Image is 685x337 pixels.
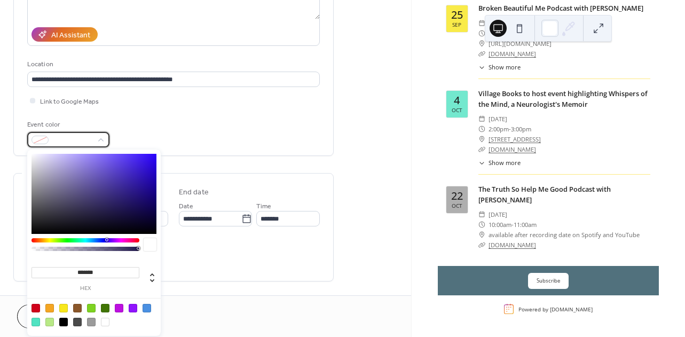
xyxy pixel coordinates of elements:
[489,159,521,168] span: Show more
[528,273,569,289] button: Subscribe
[452,107,462,113] div: Oct
[489,114,507,124] span: [DATE]
[51,30,90,41] div: AI Assistant
[45,318,54,326] div: #B8E986
[59,318,68,326] div: #000000
[27,59,318,70] div: Location
[45,304,54,312] div: #F5A623
[129,304,137,312] div: #9013FE
[115,304,123,312] div: #BD10E0
[511,220,514,230] span: -
[179,187,209,198] div: End date
[478,220,485,230] div: ​
[518,305,593,313] div: Powered by
[478,3,643,13] a: Broken Beautiful Me Podcast with [PERSON_NAME]
[478,38,485,49] div: ​
[478,49,485,59] div: ​
[489,220,511,230] span: 10:00am
[489,209,507,220] span: [DATE]
[489,38,552,49] span: [URL][DOMAIN_NAME]
[478,240,485,250] div: ​
[489,145,536,153] a: [DOMAIN_NAME]
[478,89,648,108] a: Village Books to host event highlighting Whispers of the Mind, a Neurologist's Memoir
[478,230,485,240] div: ​
[478,28,485,38] div: ​
[550,305,593,313] a: [DOMAIN_NAME]
[478,63,521,72] button: ​Show more
[17,304,83,328] button: Cancel
[489,63,521,72] span: Show more
[509,124,511,134] span: -
[32,318,40,326] div: #50E3C2
[511,124,531,134] span: 3:00pm
[478,134,485,144] div: ​
[478,144,485,154] div: ​
[478,18,485,28] div: ​
[59,304,68,312] div: #F8E71C
[101,318,109,326] div: #FFFFFF
[478,209,485,220] div: ​
[101,304,109,312] div: #417505
[478,184,611,204] a: The Truth So Help Me Good Podcast with [PERSON_NAME]
[478,159,485,168] div: ​
[452,203,462,208] div: Oct
[478,63,485,72] div: ​
[478,124,485,134] div: ​
[27,119,107,130] div: Event color
[451,191,463,201] div: 22
[87,318,96,326] div: #9B9B9B
[489,134,541,144] a: [STREET_ADDRESS]
[489,241,536,249] a: [DOMAIN_NAME]
[32,27,98,42] button: AI Assistant
[489,124,509,134] span: 2:00pm
[489,230,640,240] span: available after recording date on Spotify and YouTube
[514,220,537,230] span: 11:00am
[179,201,193,212] span: Date
[256,201,271,212] span: Time
[489,50,536,58] a: [DOMAIN_NAME]
[40,96,99,107] span: Link to Google Maps
[73,304,82,312] div: #8B572A
[454,95,460,106] div: 4
[452,22,461,27] div: Sep
[451,10,463,20] div: 25
[478,114,485,124] div: ​
[32,286,139,292] label: hex
[143,304,151,312] div: #4A90E2
[87,304,96,312] div: #7ED321
[73,318,82,326] div: #4A4A4A
[32,304,40,312] div: #D0021B
[478,159,521,168] button: ​Show more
